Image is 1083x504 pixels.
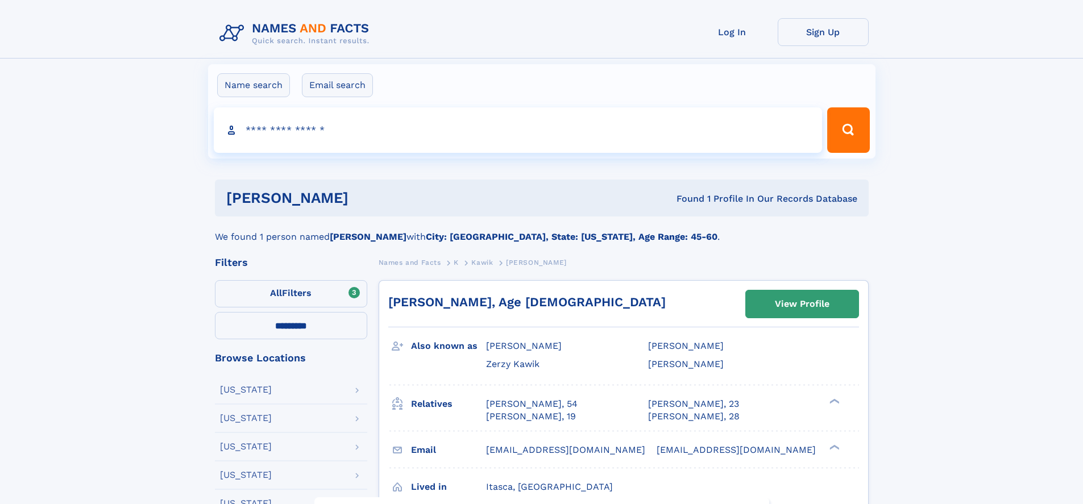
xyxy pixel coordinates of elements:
[827,397,840,405] div: ❯
[778,18,869,46] a: Sign Up
[454,255,459,269] a: K
[330,231,406,242] b: [PERSON_NAME]
[454,259,459,266] span: K
[486,444,645,455] span: [EMAIL_ADDRESS][DOMAIN_NAME]
[657,444,816,455] span: [EMAIL_ADDRESS][DOMAIN_NAME]
[486,398,578,410] a: [PERSON_NAME], 54
[486,359,540,369] span: Zerzy Kawik
[648,410,740,423] a: [PERSON_NAME], 28
[827,443,840,451] div: ❯
[220,470,272,480] div: [US_STATE]
[220,385,272,394] div: [US_STATE]
[388,295,666,309] a: [PERSON_NAME], Age [DEMOGRAPHIC_DATA]
[471,255,493,269] a: Kawik
[506,259,567,266] span: [PERSON_NAME]
[215,280,367,307] label: Filters
[411,477,486,497] h3: Lived in
[215,353,367,363] div: Browse Locations
[217,73,290,97] label: Name search
[486,340,562,351] span: [PERSON_NAME]
[220,414,272,423] div: [US_STATE]
[648,398,739,410] a: [PERSON_NAME], 23
[486,410,576,423] a: [PERSON_NAME], 19
[214,107,823,153] input: search input
[226,191,513,205] h1: [PERSON_NAME]
[270,288,282,298] span: All
[687,18,778,46] a: Log In
[302,73,373,97] label: Email search
[379,255,441,269] a: Names and Facts
[746,290,858,318] a: View Profile
[775,291,829,317] div: View Profile
[215,18,379,49] img: Logo Names and Facts
[471,259,493,266] span: Kawik
[215,257,367,268] div: Filters
[827,107,869,153] button: Search Button
[426,231,717,242] b: City: [GEOGRAPHIC_DATA], State: [US_STATE], Age Range: 45-60
[220,442,272,451] div: [US_STATE]
[411,440,486,460] h3: Email
[648,340,724,351] span: [PERSON_NAME]
[411,336,486,356] h3: Also known as
[215,216,869,244] div: We found 1 person named with .
[648,359,724,369] span: [PERSON_NAME]
[512,193,857,205] div: Found 1 Profile In Our Records Database
[411,394,486,414] h3: Relatives
[486,481,613,492] span: Itasca, [GEOGRAPHIC_DATA]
